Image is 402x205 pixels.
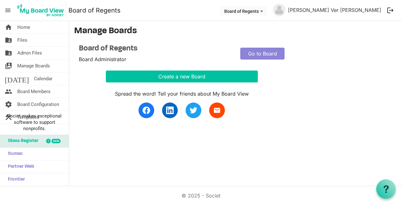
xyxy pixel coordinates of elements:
[68,4,121,17] a: Board of Regents
[5,60,12,72] span: switch_account
[106,71,258,82] button: Create a new Board
[17,21,30,34] span: Home
[17,47,42,59] span: Admin Files
[182,192,220,199] a: © 2025 - Societ
[5,85,12,98] span: people
[17,85,51,98] span: Board Members
[3,113,66,132] span: Societ makes exceptional software to support nonprofits.
[79,56,126,62] span: Board Administrator
[17,98,59,111] span: Board Configuration
[79,44,231,53] a: Board of Regents
[166,107,174,114] img: linkedin.svg
[5,148,23,160] span: Sumac
[52,139,61,143] div: new
[15,3,68,18] a: My Board View Logo
[5,47,12,59] span: folder_shared
[2,4,14,16] span: menu
[5,135,38,147] span: Glass Register
[34,72,52,85] span: Calendar
[5,21,12,34] span: home
[190,107,197,114] img: twitter.svg
[273,4,285,16] img: no-profile-picture.svg
[209,103,225,118] a: email
[15,3,66,18] img: My Board View Logo
[5,34,12,46] span: folder_shared
[5,160,34,173] span: Partner Web
[5,98,12,111] span: settings
[213,107,221,114] span: email
[285,4,384,16] a: [PERSON_NAME] Ver [PERSON_NAME]
[143,107,150,114] img: facebook.svg
[5,173,25,186] span: Frontier
[5,72,29,85] span: [DATE]
[106,90,258,97] div: Spread the word! Tell your friends about My Board View
[240,48,285,60] a: Go to Board
[74,26,397,37] h3: Manage Boards
[17,34,27,46] span: Files
[384,4,397,17] button: logout
[17,60,50,72] span: Manage Boards
[220,7,267,15] button: Board of Regents dropdownbutton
